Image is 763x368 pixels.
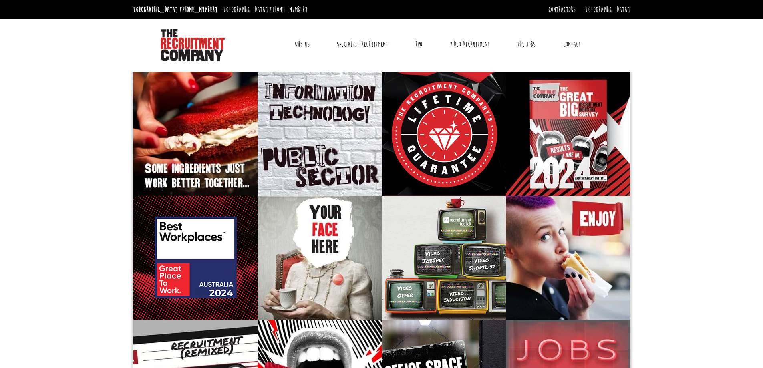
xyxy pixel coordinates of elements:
[409,34,428,54] a: RPO
[180,5,217,14] a: [PHONE_NUMBER]
[586,5,630,14] a: [GEOGRAPHIC_DATA]
[161,29,225,61] img: The Recruitment Company
[221,3,310,16] li: [GEOGRAPHIC_DATA]:
[557,34,587,54] a: Contact
[331,34,394,54] a: Specialist Recruitment
[511,34,542,54] a: The Jobs
[270,5,308,14] a: [PHONE_NUMBER]
[131,3,219,16] li: [GEOGRAPHIC_DATA]:
[444,34,496,54] a: Video Recruitment
[548,5,576,14] a: Contractors
[288,34,316,54] a: Why Us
